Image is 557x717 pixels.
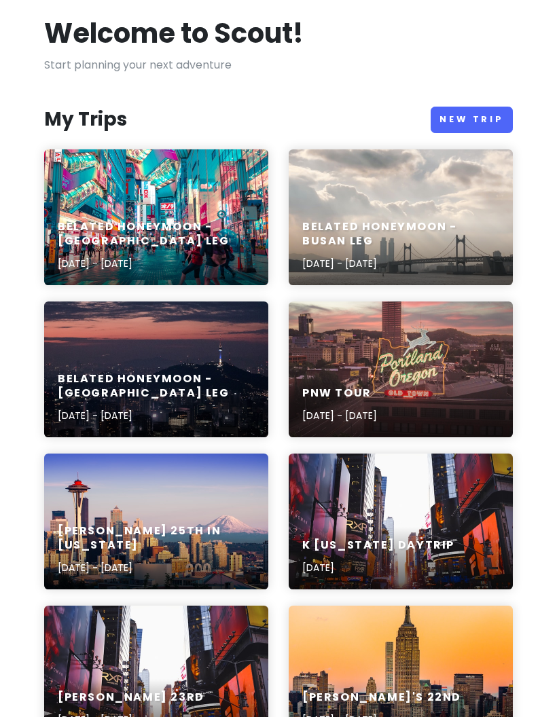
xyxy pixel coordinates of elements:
h6: [PERSON_NAME] 25th in [US_STATE] [58,524,255,553]
h6: Belated Honeymoon - [GEOGRAPHIC_DATA] Leg [58,372,255,401]
p: [DATE] - [DATE] [58,408,255,423]
h6: Belated Honeymoon - [GEOGRAPHIC_DATA] Leg [58,220,255,249]
p: [DATE] - [DATE] [58,560,255,575]
h6: [PERSON_NAME]'s 22nd [302,691,461,705]
p: [DATE] - [DATE] [58,256,255,271]
a: people walking on road near well-lit buildingsBelated Honeymoon - [GEOGRAPHIC_DATA] Leg[DATE] - [... [44,149,268,285]
h6: K [US_STATE] Daytrip [302,538,454,553]
h3: My Trips [44,107,127,132]
p: Start planning your next adventure [44,56,513,74]
p: [DATE] - [DATE] [302,408,377,423]
h6: Belated Honeymoon - Busan Leg [302,220,499,249]
a: a large neon sign on top of a buildingPNW Tour[DATE] - [DATE] [289,301,513,437]
a: lighted city skyline at nightBelated Honeymoon - [GEOGRAPHIC_DATA] Leg[DATE] - [DATE] [44,301,268,437]
h6: PNW Tour [302,386,377,401]
h6: [PERSON_NAME] 23rd [58,691,204,705]
a: aerial photography of Seattle skyline[PERSON_NAME] 25th in [US_STATE][DATE] - [DATE] [44,454,268,589]
p: [DATE] - [DATE] [302,256,499,271]
h1: Welcome to Scout! [44,16,304,51]
p: [DATE] [302,560,454,575]
a: New Trip [431,107,513,133]
a: Time Square, New York during daytimeK [US_STATE] Daytrip[DATE] [289,454,513,589]
a: Oakland Bay Bridge, San Francisco during daytimeBelated Honeymoon - Busan Leg[DATE] - [DATE] [289,149,513,285]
